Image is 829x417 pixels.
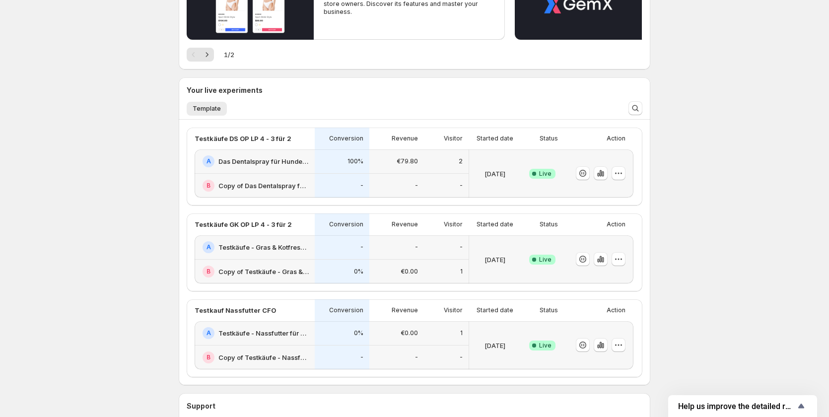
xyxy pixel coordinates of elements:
[360,182,363,190] p: -
[207,182,210,190] h2: B
[329,220,363,228] p: Conversion
[218,156,309,166] h2: Das Dentalspray für Hunde: Jetzt Neukunden Deal sichern!-v1-test
[460,243,463,251] p: -
[354,329,363,337] p: 0%
[460,329,463,337] p: 1
[415,353,418,361] p: -
[207,157,211,165] h2: A
[329,135,363,142] p: Conversion
[195,305,276,315] p: Testkauf Nassfutter CFO
[360,353,363,361] p: -
[477,306,513,314] p: Started date
[218,328,309,338] h2: Testkäufe - Nassfutter für Hunde: Jetzt Neukunden Deal sichern!
[484,169,505,179] p: [DATE]
[397,157,418,165] p: €79.80
[477,135,513,142] p: Started date
[207,243,211,251] h2: A
[360,243,363,251] p: -
[347,157,363,165] p: 100%
[193,105,221,113] span: Template
[539,256,552,264] span: Live
[401,329,418,337] p: €0.00
[207,268,210,276] h2: B
[195,219,292,229] p: Testkäufe GK OP LP 4 - 3 für 2
[187,401,215,411] h3: Support
[678,400,807,412] button: Show survey - Help us improve the detailed report for A/B campaigns
[444,306,463,314] p: Visitor
[540,306,558,314] p: Status
[392,306,418,314] p: Revenue
[218,242,309,252] h2: Testkäufe - Gras & Kotfresser Drops für Hunde: Jetzt Neukunden Deal sichern!-v2
[392,135,418,142] p: Revenue
[540,135,558,142] p: Status
[224,50,234,60] span: 1 / 2
[218,267,309,277] h2: Copy of Testkäufe - Gras & Kotfresser Drops für Hunde: Jetzt Neukunden Deal sichern!-v2
[484,341,505,350] p: [DATE]
[539,170,552,178] span: Live
[195,134,291,143] p: Testkäufe DS OP LP 4 - 3 für 2
[477,220,513,228] p: Started date
[540,220,558,228] p: Status
[460,353,463,361] p: -
[187,48,214,62] nav: Pagination
[392,220,418,228] p: Revenue
[401,268,418,276] p: €0.00
[200,48,214,62] button: Next
[459,157,463,165] p: 2
[460,182,463,190] p: -
[444,220,463,228] p: Visitor
[207,353,210,361] h2: B
[218,352,309,362] h2: Copy of Testkäufe - Nassfutter für Hunde: Jetzt Neukunden Deal sichern!
[354,268,363,276] p: 0%
[628,101,642,115] button: Search and filter results
[444,135,463,142] p: Visitor
[607,306,625,314] p: Action
[484,255,505,265] p: [DATE]
[678,402,795,411] span: Help us improve the detailed report for A/B campaigns
[329,306,363,314] p: Conversion
[607,220,625,228] p: Action
[415,243,418,251] p: -
[539,342,552,349] span: Live
[218,181,309,191] h2: Copy of Das Dentalspray für Hunde: Jetzt Neukunden Deal sichern!-v1-test
[207,329,211,337] h2: A
[187,85,263,95] h3: Your live experiments
[415,182,418,190] p: -
[607,135,625,142] p: Action
[460,268,463,276] p: 1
